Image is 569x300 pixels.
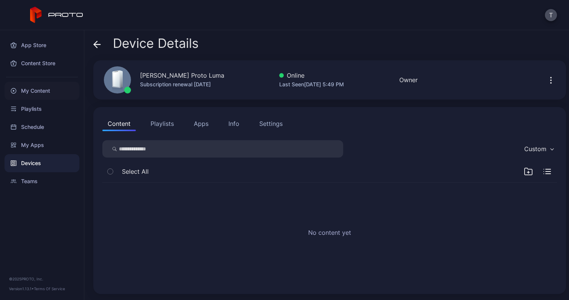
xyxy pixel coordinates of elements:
[5,36,79,54] a: App Store
[9,286,34,291] span: Version 1.13.1 •
[140,80,224,89] div: Subscription renewal [DATE]
[5,172,79,190] a: Teams
[5,54,79,72] a: Content Store
[145,116,179,131] button: Playlists
[223,116,245,131] button: Info
[545,9,557,21] button: T
[140,71,224,80] div: [PERSON_NAME] Proto Luma
[399,75,418,84] div: Owner
[228,119,239,128] div: Info
[189,116,214,131] button: Apps
[308,228,351,237] h2: No content yet
[34,286,65,291] a: Terms Of Service
[279,71,344,80] div: Online
[122,167,149,176] span: Select All
[5,136,79,154] a: My Apps
[279,80,344,89] div: Last Seen [DATE] 5:49 PM
[259,119,283,128] div: Settings
[524,145,546,153] div: Custom
[113,36,199,51] span: Device Details
[5,82,79,100] a: My Content
[254,116,288,131] button: Settings
[5,100,79,118] a: Playlists
[5,154,79,172] a: Devices
[102,116,136,131] button: Content
[5,118,79,136] a: Schedule
[520,140,557,158] button: Custom
[9,276,75,282] div: © 2025 PROTO, Inc.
